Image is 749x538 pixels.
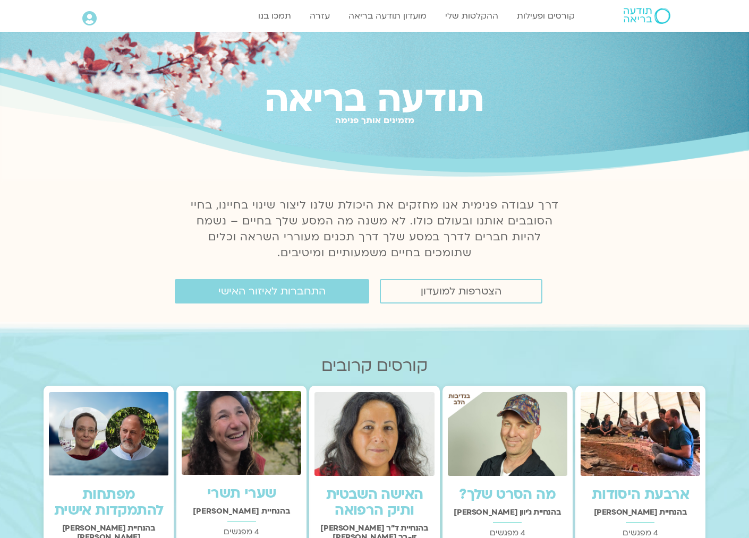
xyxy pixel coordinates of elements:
[44,357,705,375] h2: קורסים קרובים
[512,6,580,26] a: קורסים ופעילות
[218,285,326,297] span: התחברות לאיזור האישי
[624,8,670,24] img: תודעה בריאה
[253,6,296,26] a: תמכו בנו
[459,485,556,504] a: מה הסרט שלך?
[592,485,689,504] a: ארבעת היסודות
[207,484,276,503] a: שערי תשרי
[421,285,501,297] span: הצטרפות למועדון
[581,508,700,517] h2: בהנחיית [PERSON_NAME]
[343,6,432,26] a: מועדון תודעה בריאה
[184,197,565,261] p: דרך עבודה פנימית אנו מחזקים את היכולת שלנו ליצור שינוי בחיינו, בחיי הסובבים אותנו ובעולם כולו. לא...
[182,507,301,516] h2: בהנחיית [PERSON_NAME]
[304,6,335,26] a: עזרה
[54,485,164,520] a: מפתחות להתמקדות אישית
[448,508,567,517] h2: בהנחיית ג'יוון [PERSON_NAME]
[440,6,504,26] a: ההקלטות שלי
[380,279,542,303] a: הצטרפות למועדון
[175,279,369,303] a: התחברות לאיזור האישי
[326,485,423,520] a: האישה השבטית ותיק הרפואה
